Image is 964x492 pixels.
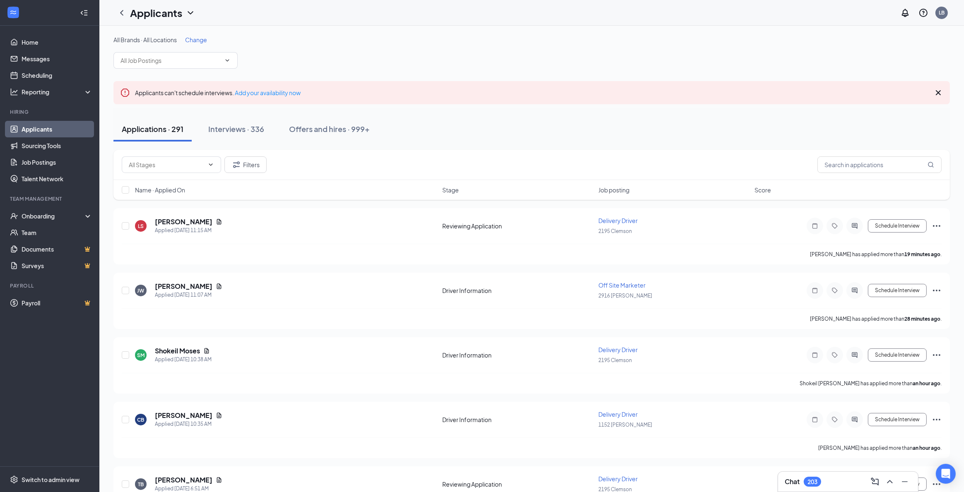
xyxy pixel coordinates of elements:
[216,412,222,419] svg: Document
[155,420,222,428] div: Applied [DATE] 10:35 AM
[208,124,264,134] div: Interviews · 336
[22,212,85,220] div: Onboarding
[130,6,182,20] h1: Applicants
[186,8,195,18] svg: ChevronDown
[810,287,820,294] svg: Note
[135,186,185,194] span: Name · Applied On
[22,34,92,50] a: Home
[850,223,860,229] svg: ActiveChat
[224,156,267,173] button: Filter Filters
[22,121,92,137] a: Applicants
[80,9,88,17] svg: Collapse
[216,477,222,483] svg: Document
[830,416,840,423] svg: Tag
[235,89,301,96] a: Add your availability now
[598,357,632,363] span: 2195 Clemson
[598,410,638,418] span: Delivery Driver
[928,161,934,168] svg: MagnifyingGlass
[122,124,183,134] div: Applications · 291
[810,223,820,229] svg: Note
[155,217,212,226] h5: [PERSON_NAME]
[135,89,301,96] span: Applicants can't schedule interviews.
[807,478,817,485] div: 203
[137,416,145,423] div: CB
[933,88,943,98] svg: Cross
[932,350,942,360] svg: Ellipses
[10,475,18,484] svg: Settings
[754,186,771,194] span: Score
[913,380,940,386] b: an hour ago
[598,228,632,234] span: 2195 Clemson
[810,352,820,358] svg: Note
[442,480,593,488] div: Reviewing Application
[598,293,652,299] span: 2916 [PERSON_NAME]
[22,50,92,67] a: Messages
[155,291,222,299] div: Applied [DATE] 11:07 AM
[138,481,144,488] div: TB
[22,67,92,84] a: Scheduling
[10,108,91,115] div: Hiring
[830,223,840,229] svg: Tag
[137,352,145,359] div: SM
[810,251,942,258] p: [PERSON_NAME] has applied more than .
[120,88,130,98] svg: Error
[830,352,840,358] svg: Tag
[155,475,212,485] h5: [PERSON_NAME]
[231,160,241,170] svg: Filter
[155,411,212,420] h5: [PERSON_NAME]
[918,8,928,18] svg: QuestionInfo
[817,156,942,173] input: Search in applications
[598,186,629,194] span: Job posting
[129,160,204,169] input: All Stages
[224,57,231,64] svg: ChevronDown
[598,422,652,428] span: 1152 [PERSON_NAME]
[900,8,910,18] svg: Notifications
[22,170,92,187] a: Talent Network
[939,9,945,16] div: LB
[22,257,92,274] a: SurveysCrown
[117,8,127,18] svg: ChevronLeft
[442,415,593,424] div: Driver Information
[22,241,92,257] a: DocumentsCrown
[598,217,638,224] span: Delivery Driver
[868,219,927,233] button: Schedule Interview
[932,479,942,489] svg: Ellipses
[22,137,92,154] a: Sourcing Tools
[216,283,222,290] svg: Document
[185,36,207,43] span: Change
[207,161,214,168] svg: ChevronDown
[932,415,942,425] svg: Ellipses
[830,287,840,294] svg: Tag
[10,282,91,289] div: Payroll
[10,195,91,202] div: Team Management
[155,226,222,235] div: Applied [DATE] 11:15 AM
[10,88,18,96] svg: Analysis
[22,295,92,311] a: PayrollCrown
[850,352,860,358] svg: ActiveChat
[442,222,593,230] div: Reviewing Application
[810,315,942,322] p: [PERSON_NAME] has applied more than .
[913,445,940,451] b: an hour ago
[9,8,17,17] svg: WorkstreamLogo
[155,346,200,355] h5: Shokeil Moses
[442,186,459,194] span: Stage
[155,282,212,291] h5: [PERSON_NAME]
[868,284,927,297] button: Schedule Interview
[818,444,942,451] p: [PERSON_NAME] has applied more than .
[850,416,860,423] svg: ActiveChat
[216,218,222,225] svg: Document
[868,348,927,362] button: Schedule Interview
[203,348,210,354] svg: Document
[22,88,93,96] div: Reporting
[900,477,910,487] svg: Minimize
[10,212,18,220] svg: UserCheck
[442,351,593,359] div: Driver Information
[810,416,820,423] svg: Note
[850,287,860,294] svg: ActiveChat
[598,346,638,353] span: Delivery Driver
[932,286,942,295] svg: Ellipses
[137,287,145,294] div: JW
[932,221,942,231] svg: Ellipses
[113,36,177,43] span: All Brands · All Locations
[868,475,882,488] button: ComposeMessage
